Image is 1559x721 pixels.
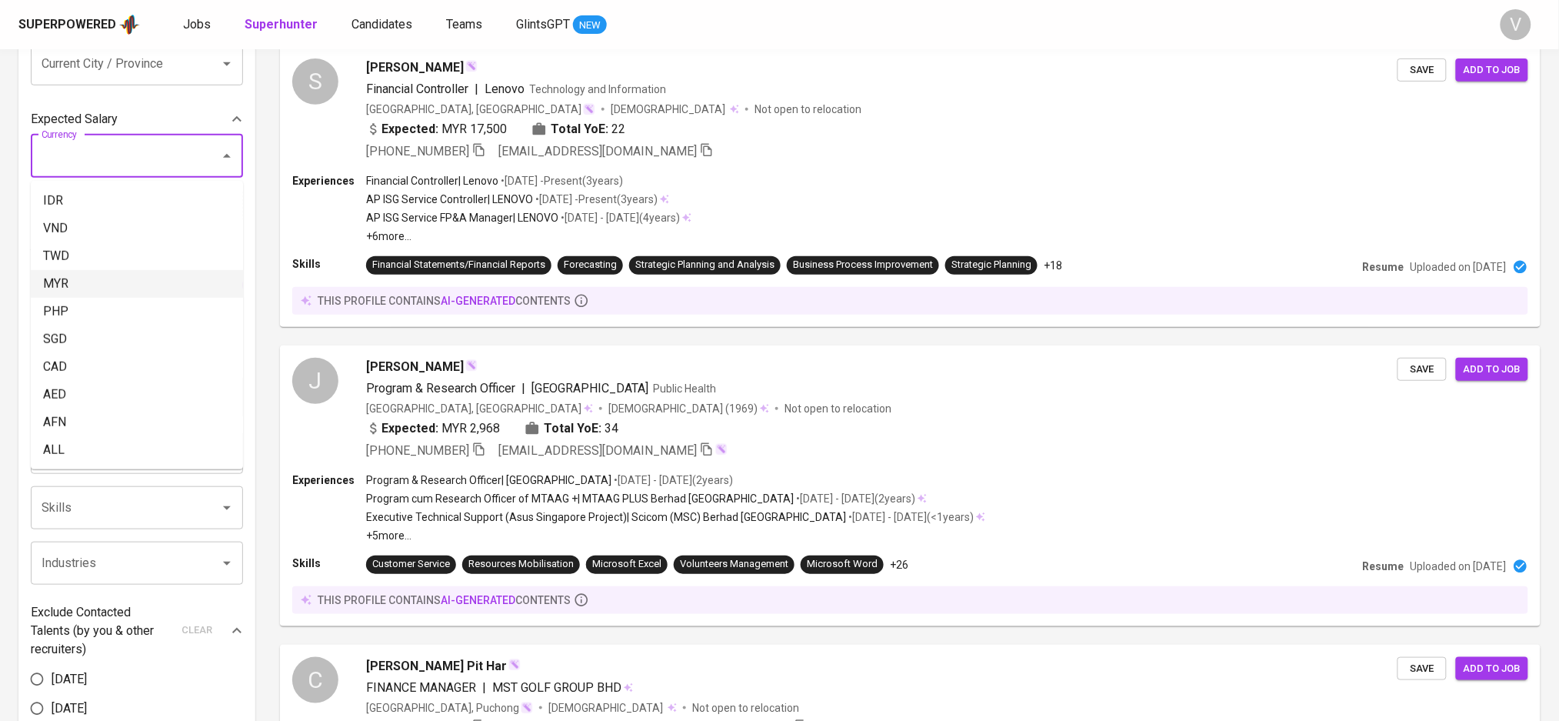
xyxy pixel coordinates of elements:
li: ALL [31,436,243,464]
span: Add to job [1464,660,1521,678]
p: +6 more ... [366,229,691,244]
span: [PERSON_NAME] [366,58,464,77]
span: [PHONE_NUMBER] [366,144,469,159]
span: Add to job [1464,361,1521,379]
b: Total YoE: [551,120,608,139]
span: 22 [611,120,625,139]
li: AMD [31,464,243,492]
div: Business Process Improvement [793,258,933,272]
span: [DEMOGRAPHIC_DATA] [548,700,665,716]
a: Jobs [183,15,214,35]
p: Expected Salary [31,110,118,129]
p: +26 [890,557,908,572]
div: C [292,657,338,703]
b: Expected: [381,120,438,139]
p: • [DATE] - [DATE] ( 4 years ) [558,210,680,225]
button: Save [1397,657,1447,681]
span: [EMAIL_ADDRESS][DOMAIN_NAME] [498,144,697,159]
button: Add to job [1456,657,1528,681]
button: Save [1397,58,1447,82]
span: Jobs [183,17,211,32]
span: | [521,379,525,398]
p: • [DATE] - [DATE] ( 2 years ) [611,472,733,488]
span: 34 [605,419,618,438]
span: Lenovo [485,82,525,96]
b: Superhunter [245,17,318,32]
p: Skills [292,256,366,272]
span: [GEOGRAPHIC_DATA] [531,381,648,396]
div: MYR 17,500 [366,120,507,139]
div: V [1501,9,1531,40]
p: Exclude Contacted Talents (by you & other recruiters) [31,603,172,659]
p: Program & Research Officer | [GEOGRAPHIC_DATA] [366,472,611,488]
button: Save [1397,358,1447,382]
span: GlintsGPT [516,17,570,32]
li: SGD [31,325,243,353]
p: Resume [1363,259,1404,275]
span: Technology and Information [529,83,666,95]
div: Superpowered [18,16,116,34]
b: Total YoE: [544,419,601,438]
span: Save [1405,660,1439,678]
p: Uploaded on [DATE] [1411,259,1507,275]
p: • [DATE] - [DATE] ( 2 years ) [794,491,915,506]
button: Close [216,145,238,167]
p: Not open to relocation [784,401,891,416]
div: Strategic Planning and Analysis [635,258,775,272]
button: Open [216,552,238,574]
div: Volunteers Management [680,557,788,572]
div: Years of Experience [31,239,243,270]
p: • [DATE] - [DATE] ( <1 years ) [846,509,974,525]
button: Open [216,497,238,519]
span: Financial Controller [366,82,468,96]
p: +18 [1044,258,1062,273]
span: Teams [446,17,482,32]
span: AI-generated [441,295,515,307]
span: [DATE] [52,670,87,689]
span: NEW [573,18,607,33]
span: AI-generated [441,594,515,606]
li: MYR [31,270,243,298]
p: AP ISG Service FP&A Manager | LENOVO [366,210,558,225]
div: Resources Mobilisation [468,557,574,572]
div: (1969) [608,401,769,416]
li: VND [31,215,243,242]
img: magic_wand.svg [583,103,595,115]
p: this profile contains contents [318,293,571,309]
span: FINANCE MANAGER [366,680,476,695]
li: TWD [31,242,243,270]
span: [DEMOGRAPHIC_DATA] [608,401,725,416]
img: magic_wand.svg [521,702,533,714]
p: +5 more ... [366,528,985,543]
button: Open [216,53,238,75]
img: magic_wand.svg [465,359,478,372]
div: S [292,58,338,105]
a: Superpoweredapp logo [18,13,140,36]
b: Expected: [381,419,438,438]
div: Financial Statements/Financial Reports [372,258,545,272]
a: Superhunter [245,15,321,35]
a: GlintsGPT NEW [516,15,607,35]
p: Not open to relocation [692,700,799,716]
span: Save [1405,361,1439,379]
img: magic_wand.svg [465,60,478,72]
div: Forecasting [564,258,617,272]
span: Save [1405,62,1439,79]
span: [DEMOGRAPHIC_DATA] [611,102,728,117]
p: Experiences [292,472,366,488]
p: this profile contains contents [318,592,571,608]
p: Not open to relocation [755,102,861,117]
p: Program cum Research Officer of MTAAG + | MTAAG PLUS Berhad [GEOGRAPHIC_DATA] [366,491,794,506]
span: [EMAIL_ADDRESS][DOMAIN_NAME] [498,443,697,458]
button: Add to job [1456,358,1528,382]
div: Strategic Planning [951,258,1031,272]
div: [GEOGRAPHIC_DATA], [GEOGRAPHIC_DATA] [366,401,593,416]
div: [GEOGRAPHIC_DATA], [GEOGRAPHIC_DATA] [366,102,595,117]
span: Public Health [653,382,716,395]
span: [PERSON_NAME] Pit Har [366,657,507,676]
div: J [292,358,338,404]
li: CAD [31,353,243,381]
span: [DATE] [52,699,87,718]
li: AED [31,381,243,409]
a: J[PERSON_NAME]Program & Research Officer|[GEOGRAPHIC_DATA]Public Health[GEOGRAPHIC_DATA], [GEOGRA... [280,345,1541,626]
